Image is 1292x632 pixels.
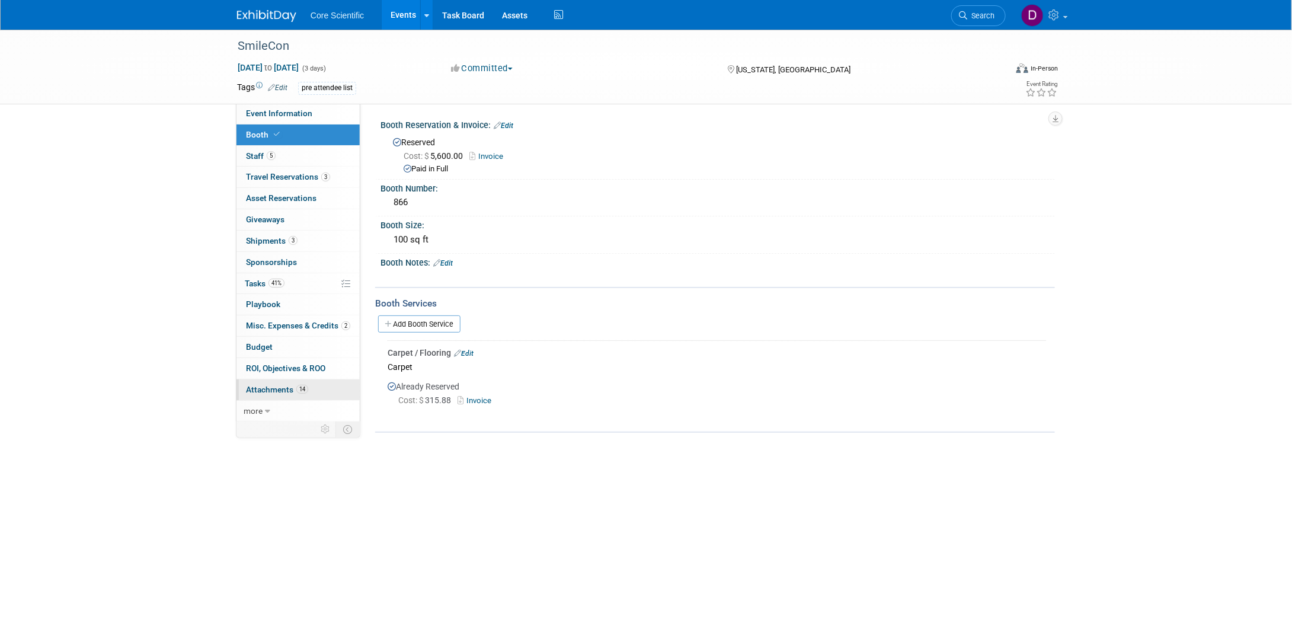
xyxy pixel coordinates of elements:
[236,209,360,230] a: Giveaways
[246,172,330,181] span: Travel Reservations
[404,151,468,161] span: 5,600.00
[236,167,360,187] a: Travel Reservations3
[263,63,274,72] span: to
[311,11,364,20] span: Core Scientific
[388,375,1046,417] div: Already Reserved
[246,215,284,224] span: Giveaways
[375,297,1055,310] div: Booth Services
[951,5,1006,26] a: Search
[236,188,360,209] a: Asset Reservations
[236,273,360,294] a: Tasks41%
[246,130,282,139] span: Booth
[236,103,360,124] a: Event Information
[1016,63,1028,73] img: Format-Inperson.png
[380,116,1055,132] div: Booth Reservation & Invoice:
[380,254,1055,269] div: Booth Notes:
[398,395,425,405] span: Cost: $
[234,36,988,57] div: SmileCon
[301,65,326,72] span: (3 days)
[389,133,1046,175] div: Reserved
[454,349,474,358] a: Edit
[236,125,360,145] a: Booth
[447,62,517,75] button: Committed
[246,151,276,161] span: Staff
[736,65,850,74] span: [US_STATE], [GEOGRAPHIC_DATA]
[246,363,325,373] span: ROI, Objectives & ROO
[289,236,298,245] span: 3
[244,406,263,416] span: more
[398,395,456,405] span: 315.88
[236,146,360,167] a: Staff5
[967,11,994,20] span: Search
[298,82,356,94] div: pre attendee list
[268,279,284,288] span: 41%
[267,151,276,160] span: 5
[236,252,360,273] a: Sponsorships
[236,294,360,315] a: Playbook
[236,231,360,251] a: Shipments3
[388,359,1046,375] div: Carpet
[1025,81,1057,87] div: Event Rating
[274,131,280,138] i: Booth reservation complete
[237,10,296,22] img: ExhibitDay
[433,259,453,267] a: Edit
[236,401,360,422] a: more
[246,342,273,352] span: Budget
[246,193,316,203] span: Asset Reservations
[389,193,1046,212] div: 866
[246,236,298,245] span: Shipments
[268,84,287,92] a: Edit
[236,315,360,336] a: Misc. Expenses & Credits2
[494,122,513,130] a: Edit
[236,337,360,358] a: Budget
[315,422,336,437] td: Personalize Event Tab Strip
[1030,64,1058,73] div: In-Person
[236,379,360,400] a: Attachments14
[321,173,330,181] span: 3
[246,257,297,267] span: Sponsorships
[380,216,1055,231] div: Booth Size:
[1021,4,1044,27] img: Danielle Wiesemann
[380,180,1055,194] div: Booth Number:
[341,321,350,330] span: 2
[404,164,1046,175] div: Paid in Full
[404,151,430,161] span: Cost: $
[237,62,299,73] span: [DATE] [DATE]
[336,422,360,437] td: Toggle Event Tabs
[458,396,496,405] a: Invoice
[469,152,509,161] a: Invoice
[246,321,350,330] span: Misc. Expenses & Credits
[245,279,284,288] span: Tasks
[236,358,360,379] a: ROI, Objectives & ROO
[389,231,1046,249] div: 100 sq ft
[388,347,1046,359] div: Carpet / Flooring
[246,385,308,394] span: Attachments
[936,62,1058,79] div: Event Format
[378,315,460,333] a: Add Booth Service
[246,108,312,118] span: Event Information
[296,385,308,394] span: 14
[246,299,280,309] span: Playbook
[237,81,287,95] td: Tags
